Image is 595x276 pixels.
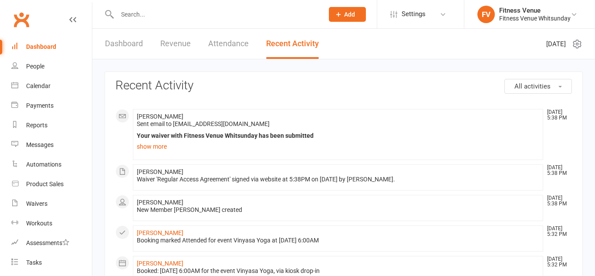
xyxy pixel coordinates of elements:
div: Waiver 'Regular Access Agreement' signed via website at 5:38PM on [DATE] by [PERSON_NAME]. [137,176,539,183]
time: [DATE] 5:38 PM [543,109,571,121]
a: Messages [11,135,92,155]
div: Product Sales [26,181,64,187]
div: Automations [26,161,61,168]
div: Fitness Venue [499,7,571,14]
a: Revenue [160,29,191,59]
a: Calendar [11,76,92,96]
h3: Recent Activity [115,79,572,92]
div: Booking marked Attended for event Vinyasa Yoga at [DATE] 6:00AM [137,237,539,244]
a: Tasks [11,253,92,273]
span: All activities [514,82,551,90]
div: Booked: [DATE] 6:00AM for the event Vinyasa Yoga, via kiosk drop-in [137,267,539,275]
div: Payments [26,102,54,109]
a: Recent Activity [266,29,319,59]
div: Your waiver with Fitness Venue Whitsunday has been submitted [137,132,539,140]
a: Assessments [11,233,92,253]
span: [PERSON_NAME] [137,168,183,175]
div: Reports [26,122,47,129]
div: Waivers [26,200,47,207]
div: Assessments [26,239,69,246]
time: [DATE] 5:38 PM [543,165,571,176]
div: Messages [26,141,54,148]
span: [DATE] [546,39,566,49]
time: [DATE] 5:38 PM [543,195,571,207]
div: Tasks [26,259,42,266]
a: Clubworx [10,9,32,31]
a: Attendance [208,29,249,59]
span: Add [344,11,355,18]
a: Payments [11,96,92,116]
div: Calendar [26,82,51,89]
button: Add [329,7,366,22]
div: Dashboard [26,43,56,50]
a: Product Sales [11,174,92,194]
a: Waivers [11,194,92,214]
a: Workouts [11,214,92,233]
div: Fitness Venue Whitsunday [499,14,571,22]
div: FV [477,6,495,23]
span: [PERSON_NAME] [137,113,183,120]
time: [DATE] 5:32 PM [543,256,571,268]
span: [PERSON_NAME] [137,199,183,206]
button: All activities [504,79,572,94]
a: People [11,57,92,76]
span: Settings [402,4,426,24]
div: New Member [PERSON_NAME] created [137,206,539,214]
a: [PERSON_NAME] [137,229,183,236]
a: [PERSON_NAME] [137,260,183,267]
a: Dashboard [105,29,143,59]
a: show more [137,140,539,153]
span: Sent email to [EMAIL_ADDRESS][DOMAIN_NAME] [137,120,270,127]
a: Automations [11,155,92,174]
div: People [26,63,44,70]
div: Workouts [26,220,52,227]
a: Reports [11,116,92,135]
time: [DATE] 5:32 PM [543,226,571,237]
a: Dashboard [11,37,92,57]
input: Search... [115,8,318,20]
